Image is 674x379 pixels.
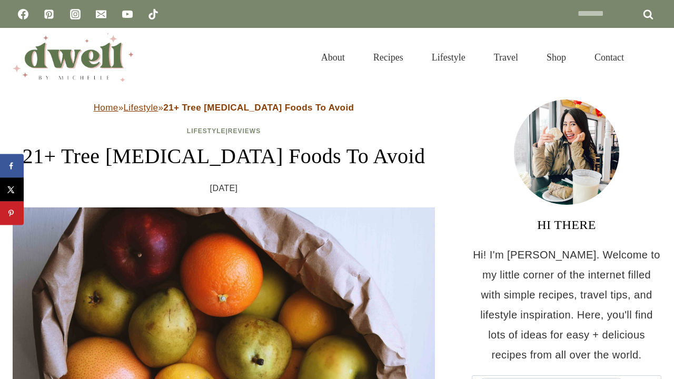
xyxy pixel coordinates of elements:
[94,103,118,113] a: Home
[143,4,164,25] a: TikTok
[532,39,580,76] a: Shop
[13,4,34,25] a: Facebook
[228,127,261,135] a: Reviews
[359,39,418,76] a: Recipes
[13,141,435,172] h1: 21+ Tree [MEDICAL_DATA] Foods To Avoid
[307,39,638,76] nav: Primary Navigation
[91,4,112,25] a: Email
[117,4,138,25] a: YouTube
[163,103,354,113] strong: 21+ Tree [MEDICAL_DATA] Foods To Avoid
[480,39,532,76] a: Travel
[307,39,359,76] a: About
[580,39,638,76] a: Contact
[65,4,86,25] a: Instagram
[187,127,226,135] a: Lifestyle
[643,48,661,66] button: View Search Form
[13,33,134,82] img: DWELL by michelle
[210,181,238,196] time: [DATE]
[123,103,158,113] a: Lifestyle
[472,215,661,234] h3: HI THERE
[418,39,480,76] a: Lifestyle
[38,4,60,25] a: Pinterest
[472,245,661,365] p: Hi! I'm [PERSON_NAME]. Welcome to my little corner of the internet filled with simple recipes, tr...
[94,103,354,113] span: » »
[187,127,261,135] span: |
